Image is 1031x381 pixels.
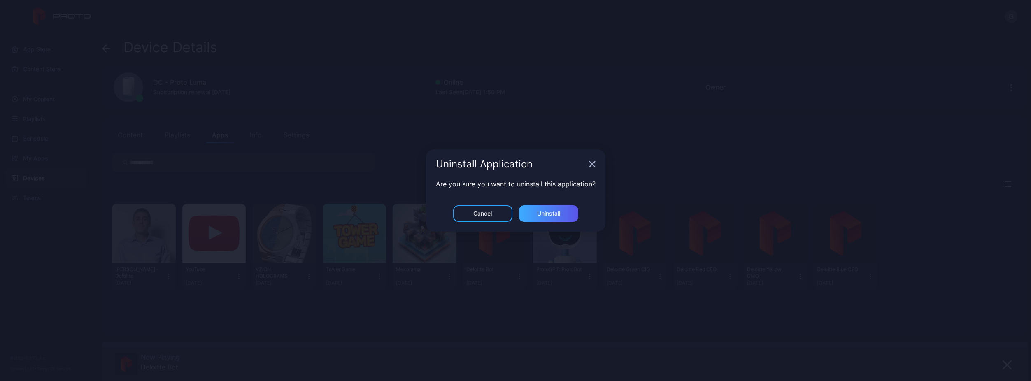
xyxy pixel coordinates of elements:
button: Uninstall [519,205,578,222]
p: Are you sure you want to uninstall this application? [436,179,596,189]
button: Cancel [453,205,512,222]
div: Uninstall Application [436,159,586,169]
div: Cancel [473,210,492,217]
div: Uninstall [537,210,560,217]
